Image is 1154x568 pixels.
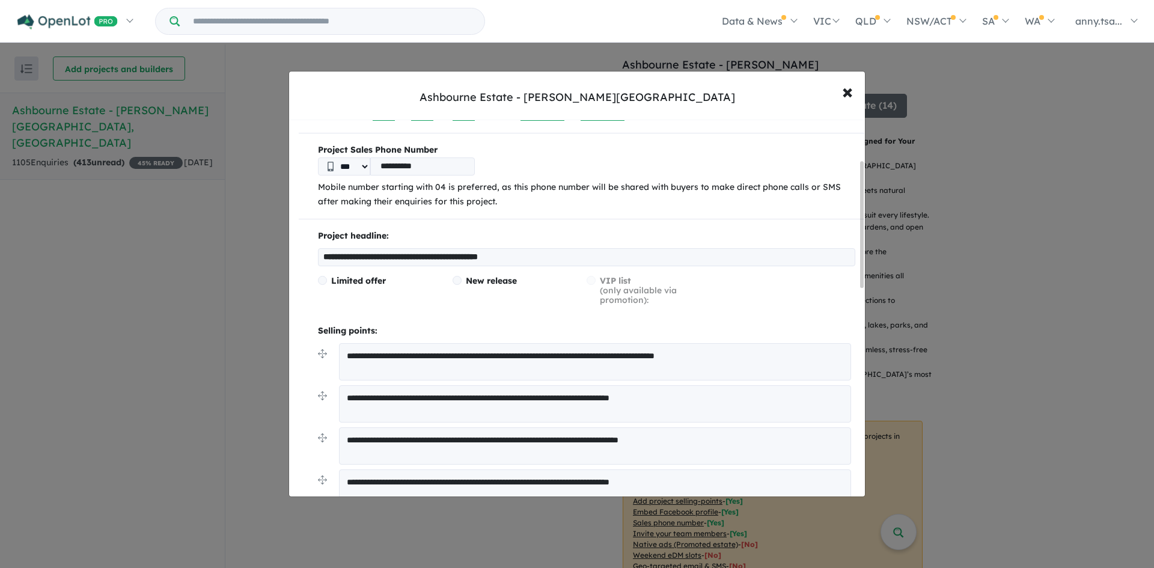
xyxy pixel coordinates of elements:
[318,433,327,442] img: drag.svg
[318,180,855,209] p: Mobile number starting with 04 is preferred, as this phone number will be shared with buyers to m...
[1075,15,1122,27] span: anny.tsa...
[318,391,327,400] img: drag.svg
[318,143,855,157] b: Project Sales Phone Number
[182,8,482,34] input: Try estate name, suburb, builder or developer
[318,349,327,358] img: drag.svg
[420,90,735,105] div: Ashbourne Estate - [PERSON_NAME][GEOGRAPHIC_DATA]
[842,78,853,104] span: ×
[318,324,855,338] p: Selling points:
[466,275,517,286] span: New release
[318,229,855,243] p: Project headline:
[331,275,386,286] span: Limited offer
[328,162,334,171] img: Phone icon
[318,475,327,484] img: drag.svg
[17,14,118,29] img: Openlot PRO Logo White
